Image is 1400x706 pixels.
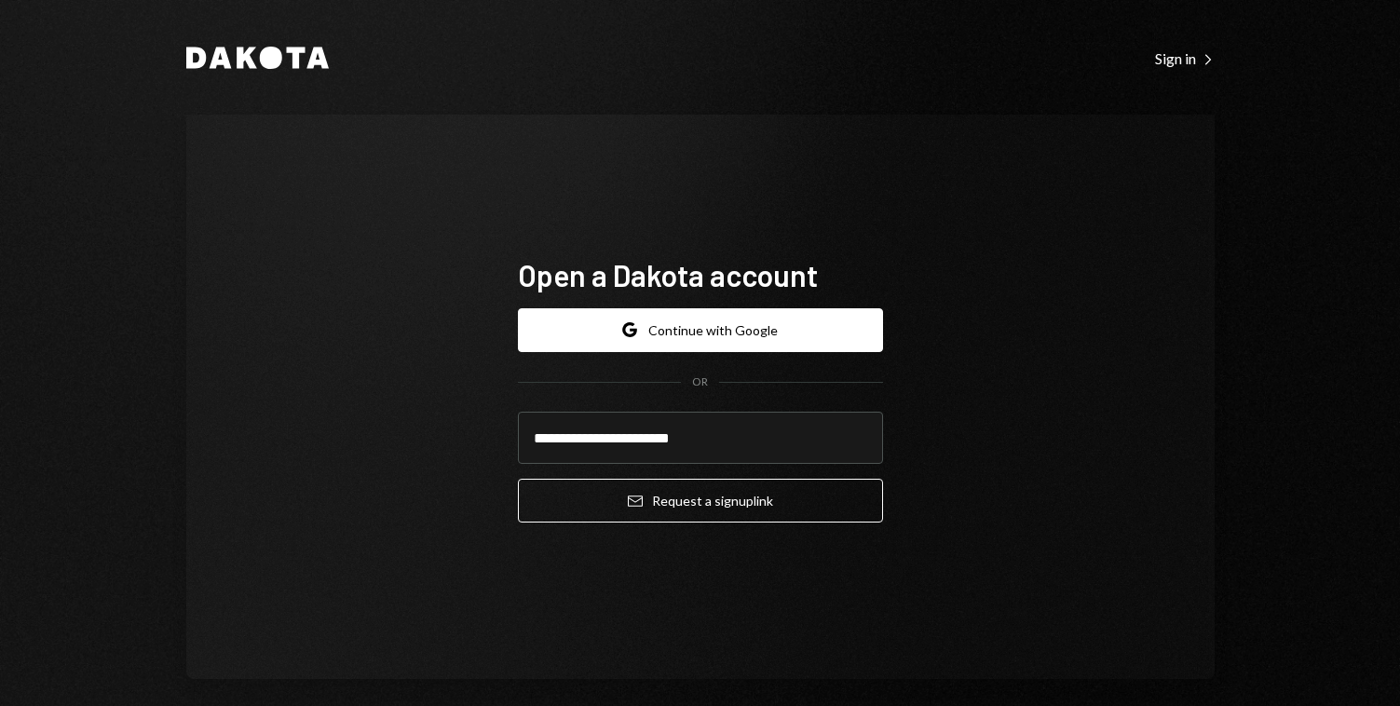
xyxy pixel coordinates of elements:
h1: Open a Dakota account [518,256,883,293]
a: Sign in [1155,48,1215,68]
div: Sign in [1155,49,1215,68]
button: Continue with Google [518,308,883,352]
div: OR [692,374,708,390]
button: Request a signuplink [518,479,883,523]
